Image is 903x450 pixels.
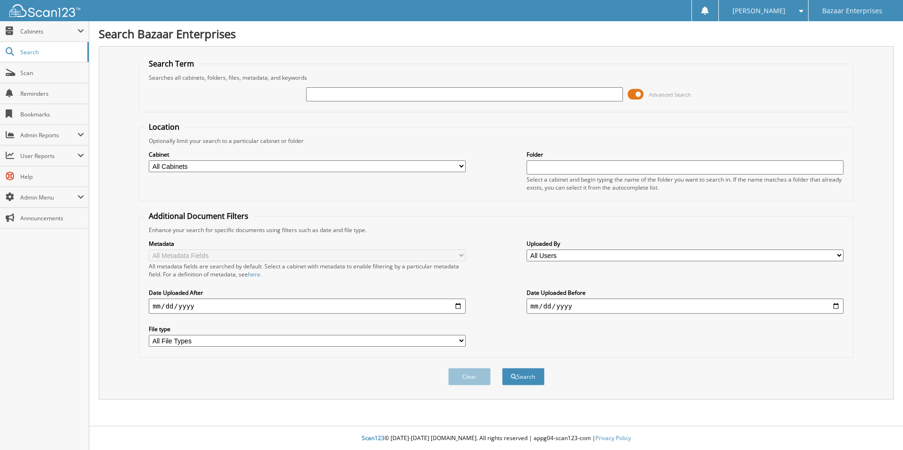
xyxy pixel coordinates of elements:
a: here [248,270,260,278]
span: Scan123 [362,434,384,442]
div: All metadata fields are searched by default. Select a cabinet with metadata to enable filtering b... [149,262,466,278]
span: Bookmarks [20,110,84,118]
span: [PERSON_NAME] [733,8,785,14]
label: Cabinet [149,150,466,158]
span: Bazaar Enterprises [822,8,882,14]
label: Uploaded By [527,240,843,248]
a: Privacy Policy [596,434,631,442]
span: Help [20,173,84,181]
input: end [527,299,843,314]
label: Date Uploaded Before [527,289,843,297]
legend: Additional Document Filters [144,211,253,221]
legend: Search Term [144,58,199,69]
span: Advanced Search [649,91,691,98]
span: Scan [20,69,84,77]
legend: Location [144,122,184,132]
div: Searches all cabinets, folders, files, metadata, and keywords [144,74,848,82]
h1: Search Bazaar Enterprises [99,26,894,42]
label: Metadata [149,240,466,248]
div: Optionally limit your search to a particular cabinet or folder [144,137,848,145]
div: Enhance your search for specific documents using filters such as date and file type. [144,226,848,234]
span: Cabinets [20,27,77,35]
input: start [149,299,466,314]
span: Search [20,48,83,56]
button: Search [502,368,545,385]
button: Clear [448,368,491,385]
div: © [DATE]-[DATE] [DOMAIN_NAME]. All rights reserved | appg04-scan123-com | [89,427,903,450]
label: Date Uploaded After [149,289,466,297]
span: Reminders [20,90,84,98]
span: Admin Menu [20,193,77,201]
label: Folder [527,150,843,158]
img: scan123-logo-white.svg [9,4,80,17]
span: Announcements [20,214,84,222]
div: Select a cabinet and begin typing the name of the folder you want to search in. If the name match... [527,175,843,192]
label: File type [149,325,466,333]
span: User Reports [20,152,77,160]
span: Admin Reports [20,131,77,139]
